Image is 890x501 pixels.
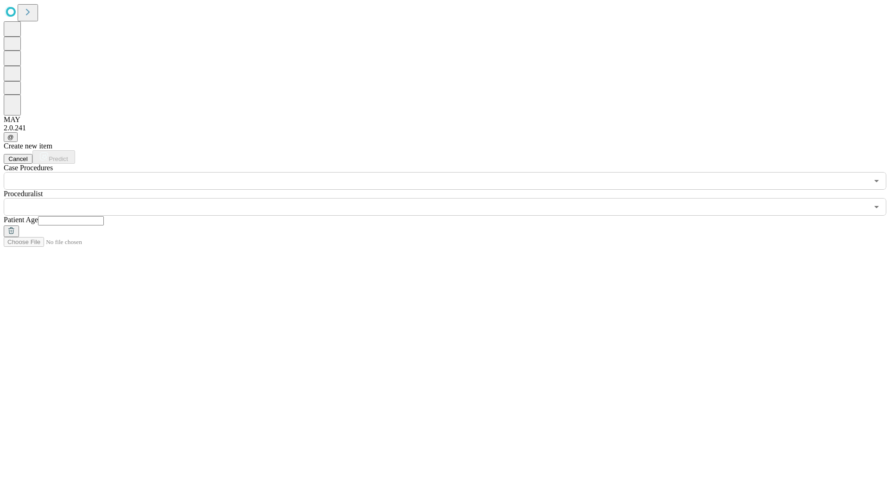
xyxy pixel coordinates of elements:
[4,116,886,124] div: MAY
[4,142,52,150] span: Create new item
[870,200,883,213] button: Open
[4,132,18,142] button: @
[4,190,43,198] span: Proceduralist
[7,134,14,141] span: @
[870,174,883,187] button: Open
[4,164,53,172] span: Scheduled Procedure
[8,155,28,162] span: Cancel
[4,124,886,132] div: 2.0.241
[32,150,75,164] button: Predict
[49,155,68,162] span: Predict
[4,216,38,224] span: Patient Age
[4,154,32,164] button: Cancel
